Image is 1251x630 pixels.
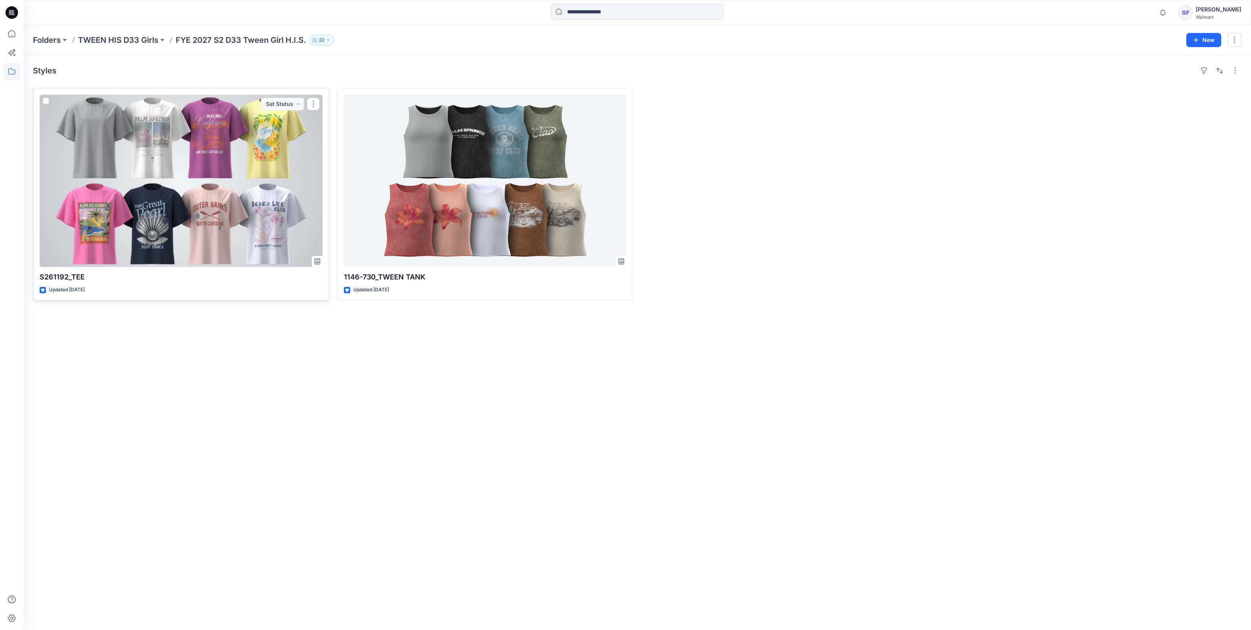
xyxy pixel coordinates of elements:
a: TWEEN HIS D33 Girls [78,35,158,46]
a: S261192_TEE [40,95,323,267]
p: Updated [DATE] [49,286,85,294]
button: New [1186,33,1221,47]
p: S261192_TEE [40,272,323,283]
div: [PERSON_NAME] [1196,5,1241,14]
p: 22 [319,36,324,44]
p: 1146-730_TWEEN TANK [344,272,627,283]
h4: Styles [33,66,56,75]
p: Updated [DATE] [353,286,389,294]
a: Folders [33,35,61,46]
a: 1146-730_TWEEN TANK [344,95,627,267]
div: GF [1178,5,1193,20]
button: 22 [309,35,334,46]
p: FYE 2027 S2 D33 Tween Girl H.I.S. [176,35,306,46]
div: Walmart [1196,14,1241,20]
